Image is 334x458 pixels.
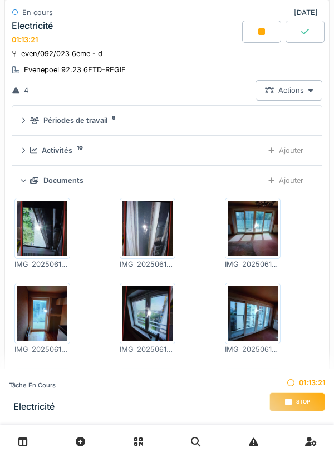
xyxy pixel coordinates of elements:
[228,286,278,341] img: t559fwzwb570fzjlha1ieh7314wk
[17,170,317,191] summary: DocumentsAjouter
[42,145,72,156] div: Activités
[17,110,317,131] summary: Périodes de travail6
[14,344,70,355] div: IMG_20250613_111211_377.jpg
[12,21,53,31] div: Electricité
[228,201,278,256] img: kjv6fwelchd9jhmam8v28hi4t6fi
[43,115,107,126] div: Périodes de travail
[21,48,102,59] div: even/092/023 6ème - d
[17,140,317,161] summary: Activités10Ajouter
[13,401,56,412] h3: Electricité
[294,7,322,18] div: [DATE]
[43,175,83,186] div: Documents
[17,286,67,341] img: 4l4u8oa6n1vyn8jf38le5dm0cmzf
[256,80,322,101] div: Actions
[269,377,325,388] div: 01:13:21
[120,344,175,355] div: IMG_20250613_111140_223.jpg
[259,140,313,161] div: Ajouter
[259,170,313,191] div: Ajouter
[24,64,126,75] div: Evenepoel 92.23 6ETD-REGIE
[120,259,175,270] div: IMG_20250613_111035_888.jpg
[17,201,67,256] img: 9ldpno362oa9e67wy21v205kis3c
[225,259,281,270] div: IMG_20250613_111204_499.jpg
[22,7,53,18] div: En cours
[122,286,173,341] img: 9ixwaas7aryydgo2174cufmu50m9
[225,344,281,355] div: IMG_20250613_111157_907.jpg
[296,398,310,406] span: Stop
[14,259,70,270] div: IMG_20250613_111027_269.jpg
[9,381,56,390] div: Tâche en cours
[12,36,38,44] div: 01:13:21
[122,201,173,256] img: gqlrp1ffylj4gnwxf4ibrlbe9s17
[24,85,28,96] div: 4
